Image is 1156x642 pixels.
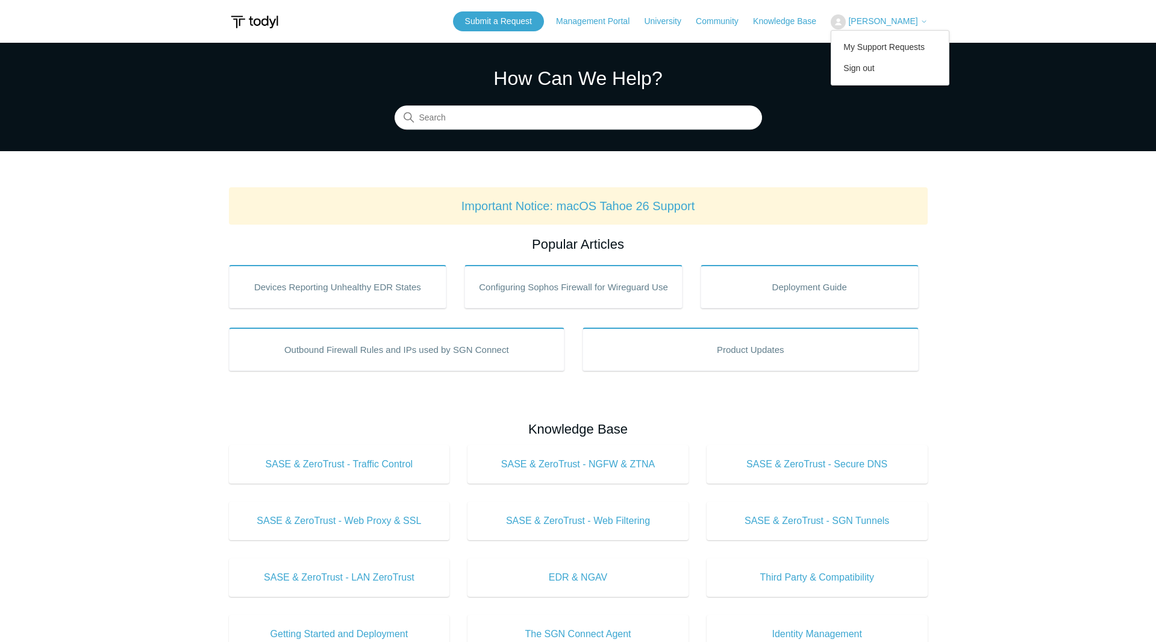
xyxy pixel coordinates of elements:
[247,457,432,472] span: SASE & ZeroTrust - Traffic Control
[467,502,689,540] a: SASE & ZeroTrust - Web Filtering
[831,37,949,58] a: My Support Requests
[453,11,544,31] a: Submit a Request
[464,265,683,308] a: Configuring Sophos Firewall for Wireguard Use
[701,265,919,308] a: Deployment Guide
[247,627,432,641] span: Getting Started and Deployment
[583,328,919,371] a: Product Updates
[461,199,695,213] a: Important Notice: macOS Tahoe 26 Support
[229,234,928,254] h2: Popular Articles
[831,58,949,79] a: Sign out
[247,570,432,585] span: SASE & ZeroTrust - LAN ZeroTrust
[229,445,450,484] a: SASE & ZeroTrust - Traffic Control
[696,15,751,28] a: Community
[467,558,689,597] a: EDR & NGAV
[229,558,450,597] a: SASE & ZeroTrust - LAN ZeroTrust
[229,328,565,371] a: Outbound Firewall Rules and IPs used by SGN Connect
[707,558,928,597] a: Third Party & Compatibility
[229,419,928,439] h2: Knowledge Base
[395,64,762,93] h1: How Can We Help?
[486,457,670,472] span: SASE & ZeroTrust - NGFW & ZTNA
[753,15,828,28] a: Knowledge Base
[395,106,762,130] input: Search
[725,457,910,472] span: SASE & ZeroTrust - Secure DNS
[486,570,670,585] span: EDR & NGAV
[486,627,670,641] span: The SGN Connect Agent
[644,15,693,28] a: University
[486,514,670,528] span: SASE & ZeroTrust - Web Filtering
[247,514,432,528] span: SASE & ZeroTrust - Web Proxy & SSL
[556,15,642,28] a: Management Portal
[707,445,928,484] a: SASE & ZeroTrust - Secure DNS
[229,265,447,308] a: Devices Reporting Unhealthy EDR States
[707,502,928,540] a: SASE & ZeroTrust - SGN Tunnels
[848,16,917,26] span: [PERSON_NAME]
[229,11,280,33] img: Todyl Support Center Help Center home page
[229,502,450,540] a: SASE & ZeroTrust - Web Proxy & SSL
[725,514,910,528] span: SASE & ZeroTrust - SGN Tunnels
[725,570,910,585] span: Third Party & Compatibility
[725,627,910,641] span: Identity Management
[831,14,927,30] button: [PERSON_NAME]
[467,445,689,484] a: SASE & ZeroTrust - NGFW & ZTNA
